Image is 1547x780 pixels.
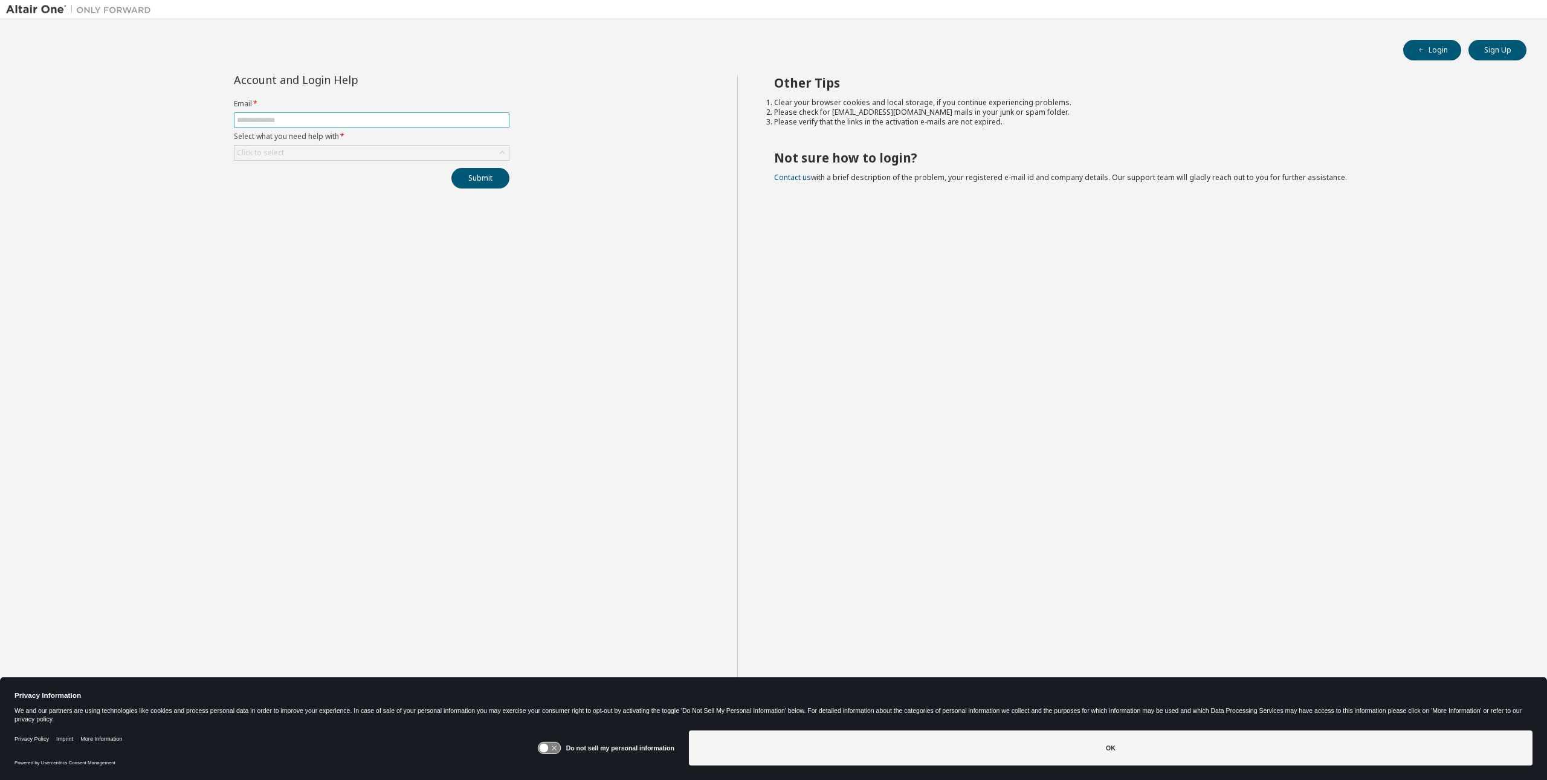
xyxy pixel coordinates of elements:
button: Submit [451,168,509,189]
div: Click to select [234,146,509,160]
div: Click to select [237,148,284,158]
button: Sign Up [1468,40,1526,60]
div: Account and Login Help [234,75,454,85]
label: Select what you need help with [234,132,509,141]
li: Please check for [EMAIL_ADDRESS][DOMAIN_NAME] mails in your junk or spam folder. [774,108,1505,117]
li: Please verify that the links in the activation e-mails are not expired. [774,117,1505,127]
button: Login [1403,40,1461,60]
a: Contact us [774,172,811,182]
li: Clear your browser cookies and local storage, if you continue experiencing problems. [774,98,1505,108]
h2: Not sure how to login? [774,150,1505,166]
span: with a brief description of the problem, your registered e-mail id and company details. Our suppo... [774,172,1347,182]
label: Email [234,99,509,109]
img: Altair One [6,4,157,16]
h2: Other Tips [774,75,1505,91]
